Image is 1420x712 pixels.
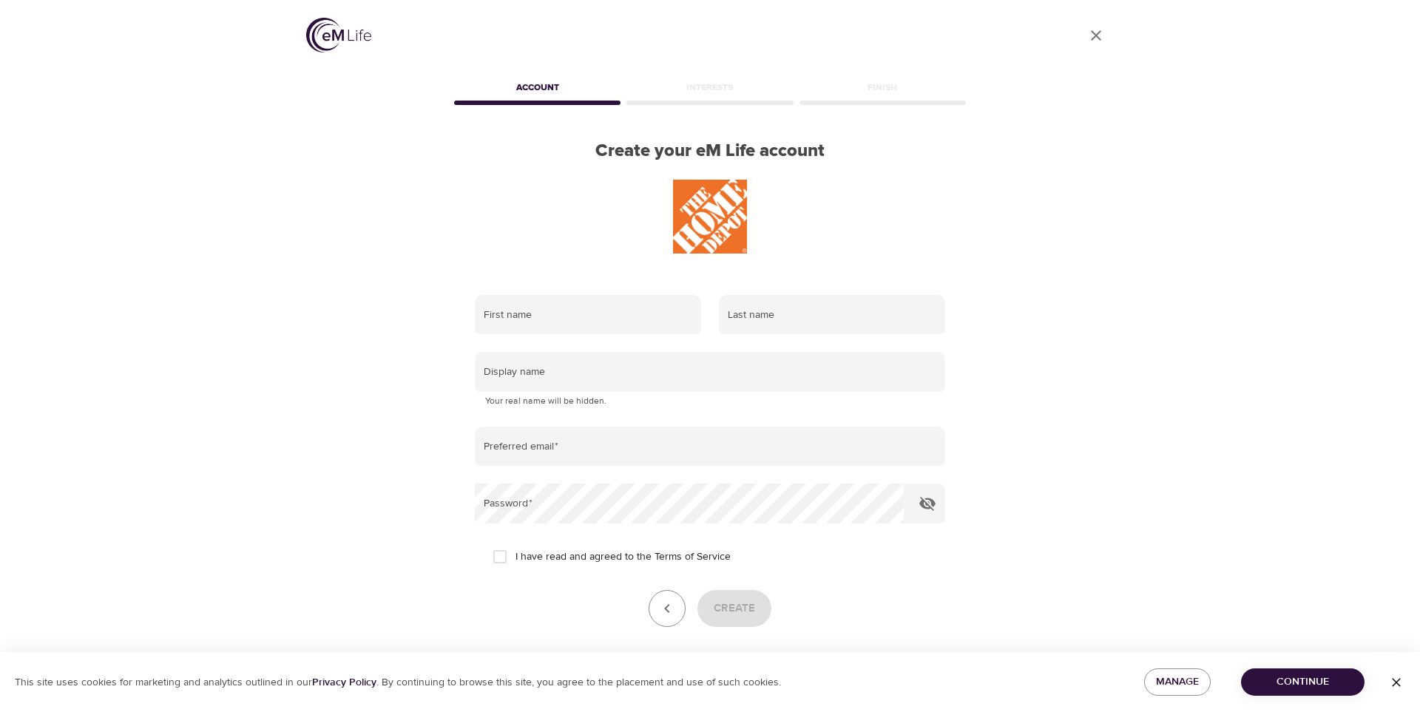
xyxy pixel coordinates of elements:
[306,18,371,52] img: logo
[1241,668,1365,696] button: Continue
[606,651,777,668] p: Already have an eM Life account?
[1253,673,1353,691] span: Continue
[655,549,731,565] a: Terms of Service
[451,140,969,162] h2: Create your eM Life account
[1078,18,1114,53] a: close
[485,394,935,409] p: Your real name will be hidden.
[673,180,747,254] img: THD%20Logo.JPG
[1156,673,1199,691] span: Manage
[312,676,376,689] a: Privacy Policy
[515,549,731,565] span: I have read and agreed to the
[1144,668,1211,696] button: Manage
